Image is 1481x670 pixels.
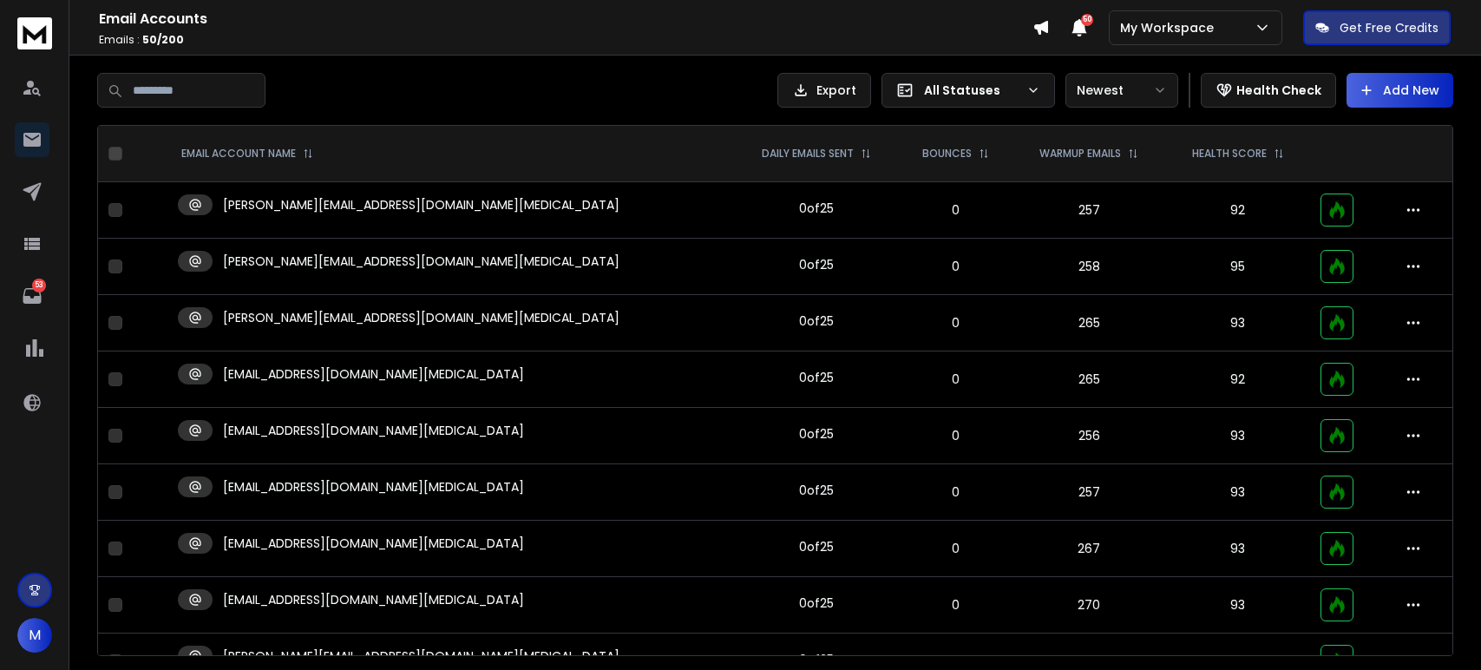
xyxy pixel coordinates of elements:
[1166,577,1310,634] td: 93
[223,365,524,383] p: [EMAIL_ADDRESS][DOMAIN_NAME][MEDICAL_DATA]
[909,483,1002,501] p: 0
[1012,464,1165,521] td: 257
[799,425,834,443] div: 0 of 25
[799,482,834,499] div: 0 of 25
[1236,82,1321,99] p: Health Check
[223,309,619,326] p: [PERSON_NAME][EMAIL_ADDRESS][DOMAIN_NAME][MEDICAL_DATA]
[1166,464,1310,521] td: 93
[924,82,1019,99] p: All Statuses
[1012,521,1165,577] td: 267
[922,147,972,161] p: BOUNCES
[1012,182,1165,239] td: 257
[1081,14,1093,26] span: 50
[1012,577,1165,634] td: 270
[799,200,834,217] div: 0 of 25
[1166,351,1310,408] td: 92
[799,256,834,273] div: 0 of 25
[1120,19,1221,36] p: My Workspace
[1166,408,1310,464] td: 93
[223,253,619,270] p: [PERSON_NAME][EMAIL_ADDRESS][DOMAIN_NAME][MEDICAL_DATA]
[17,618,52,653] button: M
[799,594,834,612] div: 0 of 25
[1166,521,1310,577] td: 93
[99,9,1032,30] h1: Email Accounts
[1039,147,1121,161] p: WARMUP EMAILS
[1012,239,1165,295] td: 258
[1166,295,1310,351] td: 93
[142,32,184,47] span: 50 / 200
[223,422,524,439] p: [EMAIL_ADDRESS][DOMAIN_NAME][MEDICAL_DATA]
[799,312,834,330] div: 0 of 25
[799,369,834,386] div: 0 of 25
[909,540,1002,557] p: 0
[223,196,619,213] p: [PERSON_NAME][EMAIL_ADDRESS][DOMAIN_NAME][MEDICAL_DATA]
[909,371,1002,388] p: 0
[1012,295,1165,351] td: 265
[799,538,834,555] div: 0 of 25
[1201,73,1336,108] button: Health Check
[1012,351,1165,408] td: 265
[909,653,1002,670] p: 0
[99,33,1032,47] p: Emails :
[909,427,1002,444] p: 0
[223,478,524,496] p: [EMAIL_ADDRESS][DOMAIN_NAME][MEDICAL_DATA]
[1340,19,1438,36] p: Get Free Credits
[1192,147,1267,161] p: HEALTH SCORE
[181,147,313,161] div: EMAIL ACCOUNT NAME
[909,258,1002,275] p: 0
[777,73,871,108] button: Export
[1166,239,1310,295] td: 95
[1065,73,1178,108] button: Newest
[799,651,834,668] div: 0 of 25
[223,647,619,665] p: [PERSON_NAME][EMAIL_ADDRESS][DOMAIN_NAME][MEDICAL_DATA]
[909,596,1002,614] p: 0
[15,279,49,313] a: 53
[909,201,1002,219] p: 0
[1166,182,1310,239] td: 92
[762,147,854,161] p: DAILY EMAILS SENT
[1347,73,1453,108] button: Add New
[1303,10,1451,45] button: Get Free Credits
[17,17,52,49] img: logo
[32,279,46,292] p: 53
[909,314,1002,332] p: 0
[1012,408,1165,464] td: 256
[223,591,524,608] p: [EMAIL_ADDRESS][DOMAIN_NAME][MEDICAL_DATA]
[223,535,524,552] p: [EMAIL_ADDRESS][DOMAIN_NAME][MEDICAL_DATA]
